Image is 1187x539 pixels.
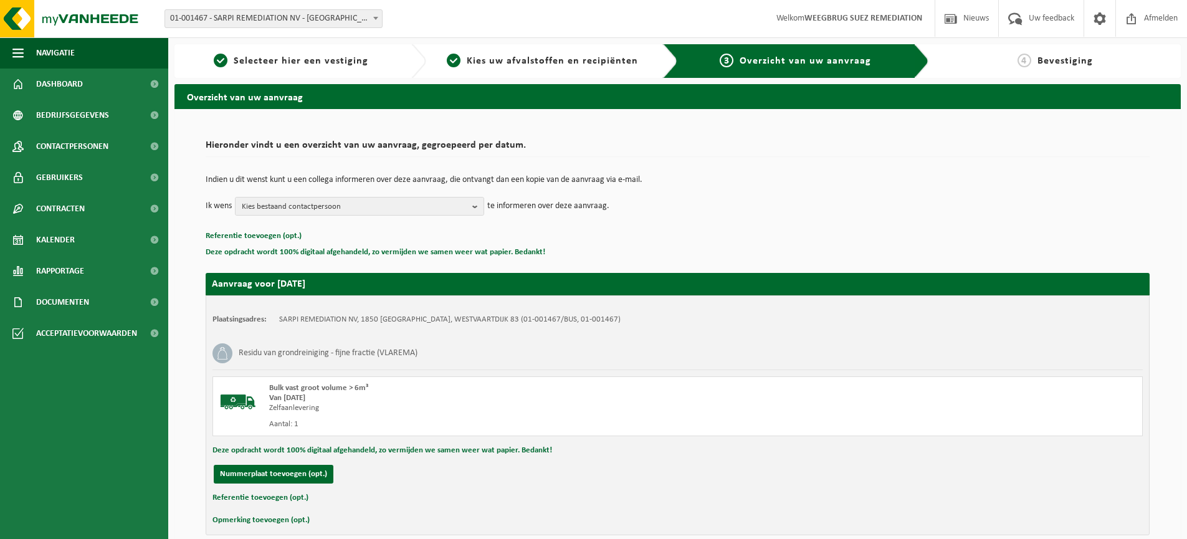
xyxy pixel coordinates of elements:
span: Acceptatievoorwaarden [36,318,137,349]
button: Deze opdracht wordt 100% digitaal afgehandeld, zo vermijden we samen weer wat papier. Bedankt! [212,442,552,459]
strong: WEEGBRUG SUEZ REMEDIATION [804,14,922,23]
span: Gebruikers [36,162,83,193]
button: Opmerking toevoegen (opt.) [212,512,310,528]
span: Contactpersonen [36,131,108,162]
p: te informeren over deze aanvraag. [487,197,609,216]
span: Dashboard [36,69,83,100]
a: 2Kies uw afvalstoffen en recipiënten [432,54,653,69]
span: 01-001467 - SARPI REMEDIATION NV - GRIMBERGEN [165,10,382,27]
h2: Hieronder vindt u een overzicht van uw aanvraag, gegroepeerd per datum. [206,140,1150,157]
p: Indien u dit wenst kunt u een collega informeren over deze aanvraag, die ontvangt dan een kopie v... [206,176,1150,184]
span: 4 [1018,54,1031,67]
button: Referentie toevoegen (opt.) [212,490,308,506]
span: 3 [720,54,733,67]
span: Kies bestaand contactpersoon [242,198,467,216]
img: BL-SO-LV.png [219,383,257,421]
button: Deze opdracht wordt 100% digitaal afgehandeld, zo vermijden we samen weer wat papier. Bedankt! [206,244,545,260]
h3: Residu van grondreiniging - fijne fractie (VLAREMA) [239,343,417,363]
span: Kalender [36,224,75,255]
span: Overzicht van uw aanvraag [740,56,871,66]
h2: Overzicht van uw aanvraag [174,84,1181,108]
button: Kies bestaand contactpersoon [235,197,484,216]
td: SARPI REMEDIATION NV, 1850 [GEOGRAPHIC_DATA], WESTVAARTDIJK 83 (01-001467/BUS, 01-001467) [279,315,621,325]
span: 1 [214,54,227,67]
a: 1Selecteer hier een vestiging [181,54,401,69]
strong: Aanvraag voor [DATE] [212,279,305,289]
span: Contracten [36,193,85,224]
span: Kies uw afvalstoffen en recipiënten [467,56,638,66]
span: Bedrijfsgegevens [36,100,109,131]
strong: Plaatsingsadres: [212,315,267,323]
span: Rapportage [36,255,84,287]
span: Navigatie [36,37,75,69]
div: Aantal: 1 [269,419,728,429]
button: Referentie toevoegen (opt.) [206,228,302,244]
span: 01-001467 - SARPI REMEDIATION NV - GRIMBERGEN [164,9,383,28]
span: Bulk vast groot volume > 6m³ [269,384,368,392]
button: Nummerplaat toevoegen (opt.) [214,465,333,484]
span: Selecteer hier een vestiging [234,56,368,66]
span: Bevestiging [1037,56,1093,66]
p: Ik wens [206,197,232,216]
span: Documenten [36,287,89,318]
strong: Van [DATE] [269,394,305,402]
span: 2 [447,54,460,67]
div: Zelfaanlevering [269,403,728,413]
